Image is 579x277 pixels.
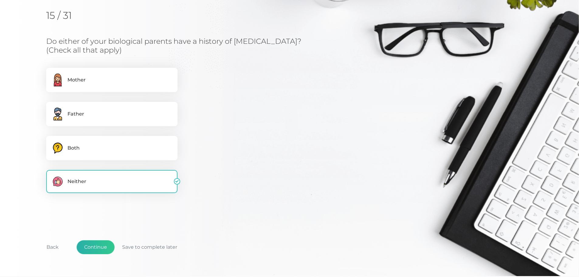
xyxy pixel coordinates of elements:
button: Back [39,240,66,254]
label: Father [46,102,177,126]
h2: 15 / 31 [46,10,109,21]
button: Continue [77,240,115,254]
button: Save to complete later [115,240,185,254]
label: Mother [46,68,177,92]
h3: Do either of your biological parents have a history of [MEDICAL_DATA]? (Check all that apply) [46,37,314,55]
label: Neither [46,170,177,193]
label: Both [46,136,177,160]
